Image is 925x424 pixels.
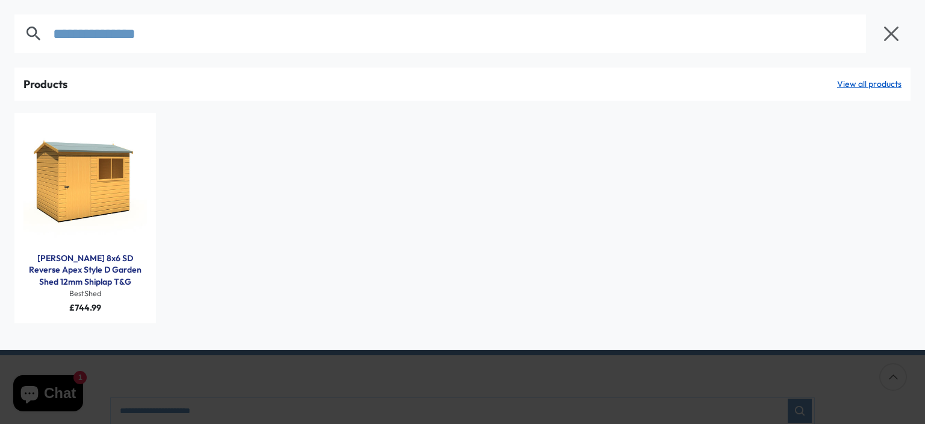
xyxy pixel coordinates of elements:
[23,253,147,288] div: Lewis 8x6 SD Reverse Apex Style D Garden Shed 12mm Shiplap T&G
[23,288,147,299] div: BestShed
[837,78,902,90] a: View all products
[23,253,147,288] a: [PERSON_NAME] 8x6 SD Reverse Apex Style D Garden Shed 12mm Shiplap T&G
[69,302,101,313] span: £744.99
[23,122,147,245] a: Products: Lewis 8x6 SD Reverse Apex Style D Garden Shed 12mm Shiplap T&G
[23,77,67,92] div: Products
